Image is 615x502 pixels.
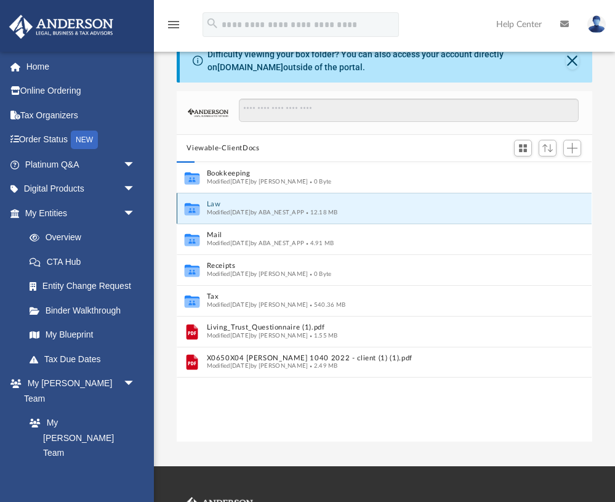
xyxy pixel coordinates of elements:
[566,52,579,70] button: Close
[217,62,283,72] a: [DOMAIN_NAME]
[207,324,545,332] button: Living_Trust_Questionnaire (1).pdf
[207,170,545,178] button: Bookkeeping
[206,17,219,30] i: search
[514,140,533,157] button: Switch to Grid View
[9,79,154,103] a: Online Ordering
[207,201,545,209] button: Law
[207,293,545,301] button: Tax
[305,240,334,246] span: 4.91 MB
[71,131,98,149] div: NEW
[207,262,545,270] button: Receipts
[207,271,308,277] span: Modified [DATE] by [PERSON_NAME]
[17,411,142,466] a: My [PERSON_NAME] Team
[17,298,154,323] a: Binder Walkthrough
[207,354,545,362] button: X0650X04 [PERSON_NAME] 1040 2022 - client (1) (1).pdf
[177,162,592,442] div: grid
[207,232,545,240] button: Mail
[123,177,148,202] span: arrow_drop_down
[123,371,148,397] span: arrow_drop_down
[123,201,148,226] span: arrow_drop_down
[308,179,332,185] span: 0 Byte
[207,240,305,246] span: Modified [DATE] by ABA_NEST_APP
[9,371,148,411] a: My [PERSON_NAME] Teamarrow_drop_down
[6,15,117,39] img: Anderson Advisors Platinum Portal
[17,323,148,347] a: My Blueprint
[9,177,154,201] a: Digital Productsarrow_drop_down
[308,271,332,277] span: 0 Byte
[9,54,154,79] a: Home
[166,23,181,32] a: menu
[308,363,338,369] span: 2.49 MB
[17,347,154,371] a: Tax Due Dates
[587,15,606,33] img: User Pic
[207,209,305,216] span: Modified [DATE] by ABA_NEST_APP
[207,302,308,308] span: Modified [DATE] by [PERSON_NAME]
[9,201,154,225] a: My Entitiesarrow_drop_down
[123,152,148,177] span: arrow_drop_down
[9,103,154,128] a: Tax Organizers
[9,128,154,153] a: Order StatusNEW
[539,140,557,156] button: Sort
[563,140,582,157] button: Add
[207,333,308,339] span: Modified [DATE] by [PERSON_NAME]
[17,249,154,274] a: CTA Hub
[166,17,181,32] i: menu
[308,333,338,339] span: 1.55 MB
[17,274,154,299] a: Entity Change Request
[308,302,346,308] span: 540.36 MB
[17,225,154,250] a: Overview
[305,209,339,216] span: 12.18 MB
[207,363,308,369] span: Modified [DATE] by [PERSON_NAME]
[9,152,154,177] a: Platinum Q&Aarrow_drop_down
[207,179,308,185] span: Modified [DATE] by [PERSON_NAME]
[187,143,259,154] button: Viewable-ClientDocs
[207,48,566,74] div: Difficulty viewing your box folder? You can also access your account directly on outside of the p...
[239,99,579,122] input: Search files and folders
